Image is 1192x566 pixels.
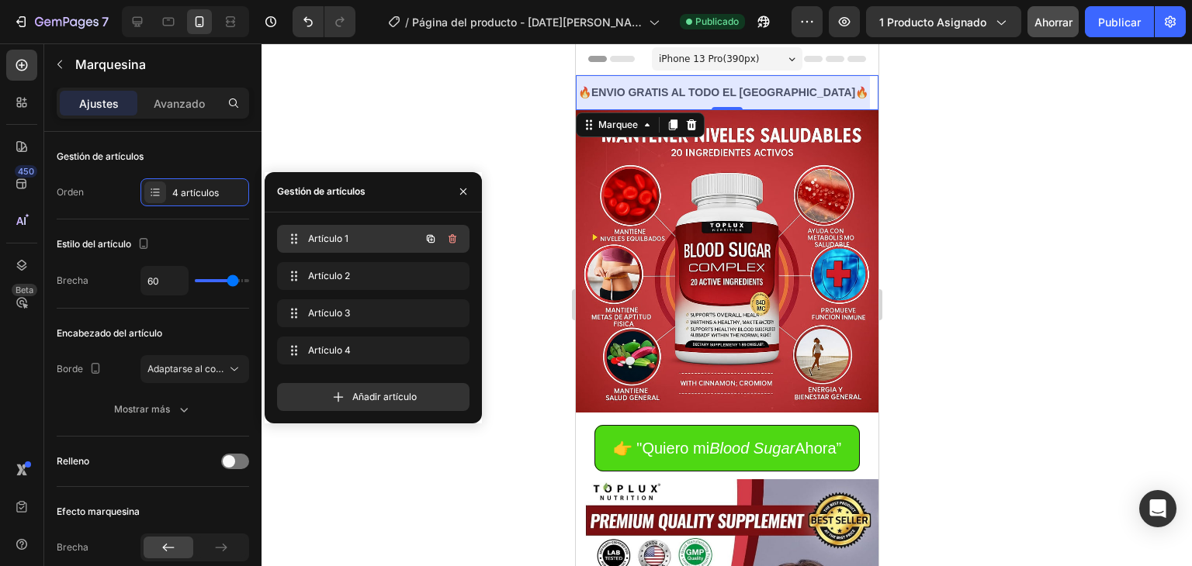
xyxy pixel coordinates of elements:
[1034,16,1072,29] font: Ahorrar
[308,270,350,281] font: Artículo 2
[866,6,1021,37] button: 1 producto asignado
[308,344,351,356] font: Artículo 4
[6,6,116,37] button: 7
[57,186,84,198] font: Orden
[352,391,417,402] font: Añadir artículo
[57,238,131,250] font: Estilo del artículo
[57,455,89,467] font: Relleno
[154,97,205,110] font: Avanzado
[308,307,350,319] font: Artículo 3
[57,327,162,339] font: Encabezado del artículo
[141,267,188,295] input: Auto
[308,233,348,244] font: Artículo 1
[695,16,739,27] font: Publicado
[1027,6,1079,37] button: Ahorrar
[57,395,249,423] button: Mostrar más
[57,150,144,162] font: Gestión de artículos
[147,363,248,374] font: Adaptarse al contenido
[1139,490,1176,527] div: Abrir Intercom Messenger
[1098,16,1141,29] font: Publicar
[18,166,34,177] font: 450
[172,187,219,198] font: 4 artículos
[79,97,119,110] font: Ajustes
[412,16,642,45] font: Página del producto - [DATE][PERSON_NAME] 10:57:39
[57,541,88,553] font: Brecha
[75,57,146,72] font: Marquesina
[75,55,243,74] p: Marquesina
[576,43,878,566] iframe: Área de diseño
[879,16,986,29] font: 1 producto asignado
[57,274,88,286] font: Brecha
[293,6,355,37] div: Deshacer/Rehacer
[140,355,249,383] button: Adaptarse al contenido
[1085,6,1154,37] button: Publicar
[57,363,83,374] font: Borde
[405,16,409,29] font: /
[57,506,140,517] font: Efecto marquesina
[102,14,109,29] font: 7
[16,285,33,295] font: Beta
[114,403,170,415] font: Mostrar más
[277,185,366,197] font: Gestión de artículos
